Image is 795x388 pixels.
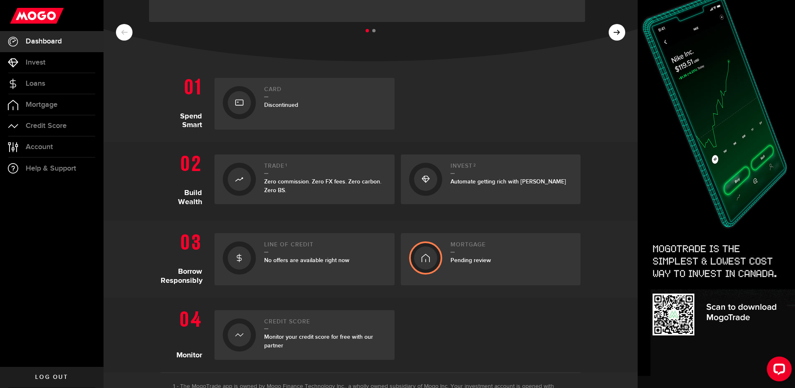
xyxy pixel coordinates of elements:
span: Monitor your credit score for free with our partner [264,333,373,349]
span: Help & Support [26,165,76,172]
sup: 2 [473,163,476,168]
h2: Credit Score [264,318,386,330]
sup: 1 [285,163,287,168]
iframe: LiveChat chat widget [760,353,795,388]
a: Invest2Automate getting rich with [PERSON_NAME] [401,154,581,204]
a: Trade1Zero commission. Zero FX fees. Zero carbon. Zero BS. [214,154,395,204]
a: MortgagePending review [401,233,581,285]
span: No offers are available right now [264,257,349,264]
a: Credit ScoreMonitor your credit score for free with our partner [214,310,395,360]
a: CardDiscontinued [214,78,395,130]
h2: Line of credit [264,241,386,253]
span: Loans [26,80,45,87]
h2: Card [264,86,386,97]
span: Mortgage [26,101,58,108]
span: Log out [35,374,68,380]
span: Zero commission. Zero FX fees. Zero carbon. Zero BS. [264,178,381,194]
span: Invest [26,59,46,66]
a: Line of creditNo offers are available right now [214,233,395,285]
h2: Trade [264,163,386,174]
span: Discontinued [264,101,298,108]
h1: Spend Smart [161,74,208,130]
span: Credit Score [26,122,67,130]
h2: Mortgage [450,241,573,253]
span: Automate getting rich with [PERSON_NAME] [450,178,566,185]
h1: Monitor [161,306,208,360]
span: Dashboard [26,38,62,45]
h1: Build Wealth [161,150,208,208]
span: Pending review [450,257,491,264]
h1: Borrow Responsibly [161,229,208,285]
h2: Invest [450,163,573,174]
span: Account [26,143,53,151]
